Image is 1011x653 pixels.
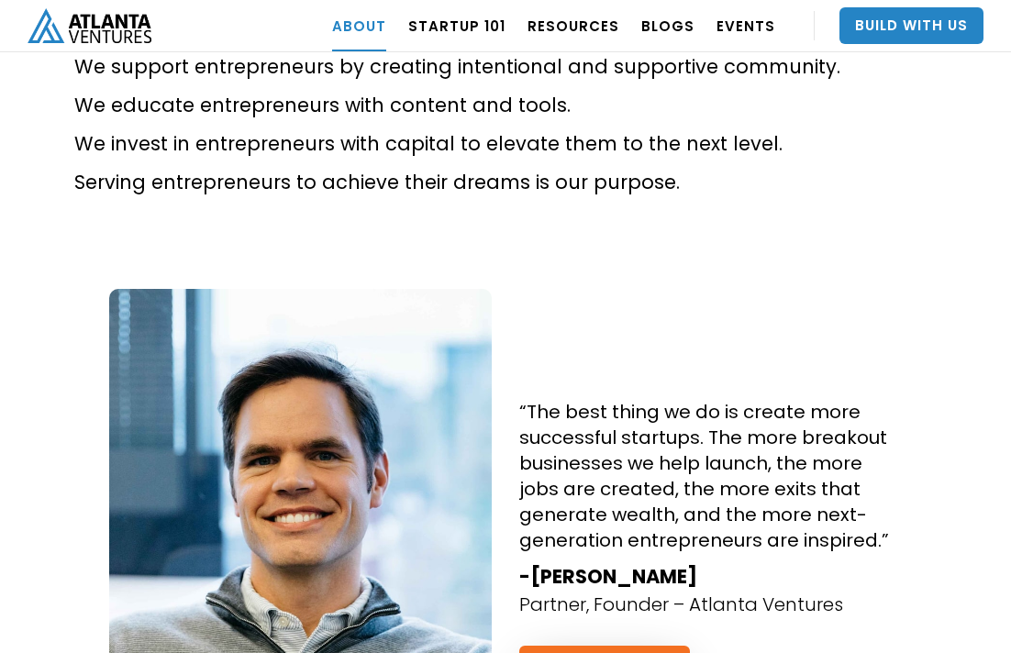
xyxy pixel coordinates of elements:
[519,399,902,553] h4: “The best thing we do is create more successful startups. The more breakout businesses we help la...
[74,129,937,159] p: We invest in entrepreneurs with capital to elevate them to the next level.
[519,592,843,618] p: Partner, Founder – Atlanta Ventures
[519,563,697,590] strong: -[PERSON_NAME]
[74,52,937,82] p: We support entrepreneurs by creating intentional and supportive community.
[74,168,937,197] p: Serving entrepreneurs to achieve their dreams is our purpose.
[839,7,983,44] a: Build With Us
[74,91,937,120] p: We educate entrepreneurs with content and tools.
